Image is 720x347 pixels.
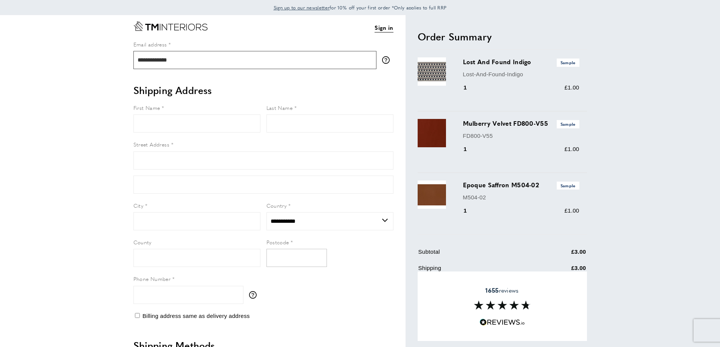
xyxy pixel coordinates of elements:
[463,131,579,140] p: FD800-V55
[463,145,478,154] div: 1
[564,84,579,91] span: £1.00
[133,21,207,31] a: Go to Home page
[274,4,330,11] a: Sign up to our newsletter
[266,202,287,209] span: Country
[463,57,579,66] h3: Lost And Found Indigo
[133,202,144,209] span: City
[534,247,586,262] td: £3.00
[249,291,260,299] button: More information
[418,57,446,86] img: Lost And Found Indigo
[463,70,579,79] p: Lost-And-Found-Indigo
[133,275,171,282] span: Phone Number
[142,313,250,319] span: Billing address same as delivery address
[133,140,170,148] span: Street Address
[133,40,167,48] span: Email address
[485,287,519,294] span: reviews
[564,146,579,152] span: £1.00
[463,206,478,215] div: 1
[557,182,579,190] span: Sample
[418,247,533,262] td: Subtotal
[463,180,579,190] h3: Epoque Saffron M504-02
[463,119,579,128] h3: Mulberry Velvet FD800-V55
[266,104,293,111] span: Last Name
[418,30,587,43] h2: Order Summary
[463,193,579,202] p: M504-02
[133,104,160,111] span: First Name
[564,207,579,214] span: £1.00
[135,313,140,318] input: Billing address same as delivery address
[418,180,446,209] img: Epoque Saffron M504-02
[463,83,478,92] div: 1
[418,264,533,278] td: Shipping
[534,264,586,278] td: £3.00
[474,301,531,310] img: Reviews section
[557,120,579,128] span: Sample
[418,119,446,147] img: Mulberry Velvet FD800-V55
[274,4,447,11] span: for 10% off your first order *Only applies to full RRP
[133,238,152,246] span: County
[480,319,525,326] img: Reviews.io 5 stars
[266,238,289,246] span: Postcode
[133,83,393,97] h2: Shipping Address
[375,23,393,32] a: Sign in
[557,59,579,66] span: Sample
[485,286,499,295] strong: 1655
[382,56,393,64] button: More information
